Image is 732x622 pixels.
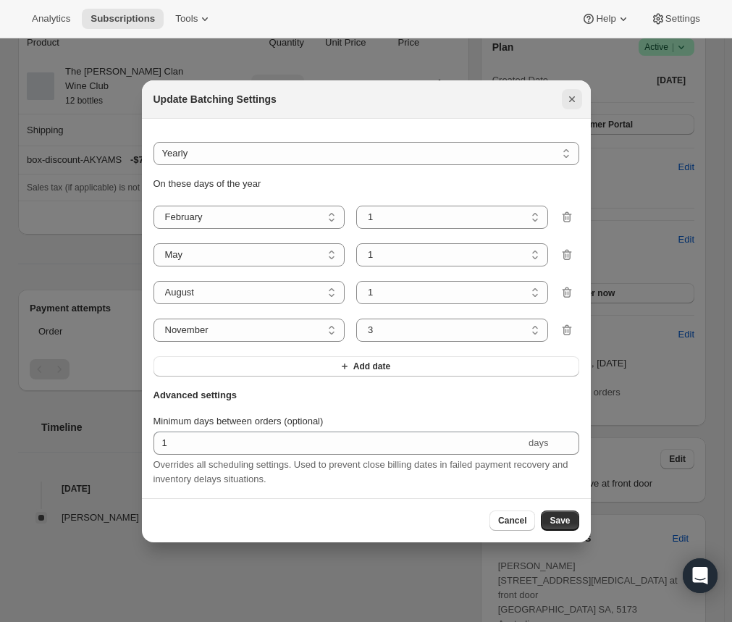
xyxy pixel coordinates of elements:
span: Advanced settings [153,388,237,403]
div: Open Intercom Messenger [683,558,718,593]
span: Settings [665,13,700,25]
span: Add date [353,361,390,372]
span: Tools [175,13,198,25]
h2: Update Batching Settings [153,92,277,106]
span: Save [550,515,570,526]
span: Subscriptions [91,13,155,25]
button: Analytics [23,9,79,29]
p: On these days of the year [153,177,579,191]
button: Cancel [489,510,535,531]
span: Help [596,13,615,25]
button: Help [573,9,639,29]
span: Minimum days between orders (optional) [153,416,324,426]
button: Tools [167,9,221,29]
span: Overrides all scheduling settings. Used to prevent close billing dates in failed payment recovery... [153,459,568,484]
button: Settings [642,9,709,29]
button: Save [541,510,579,531]
span: Cancel [498,515,526,526]
button: Subscriptions [82,9,164,29]
span: days [529,437,548,448]
span: Analytics [32,13,70,25]
button: Close [562,89,582,109]
button: Add date [153,356,579,377]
